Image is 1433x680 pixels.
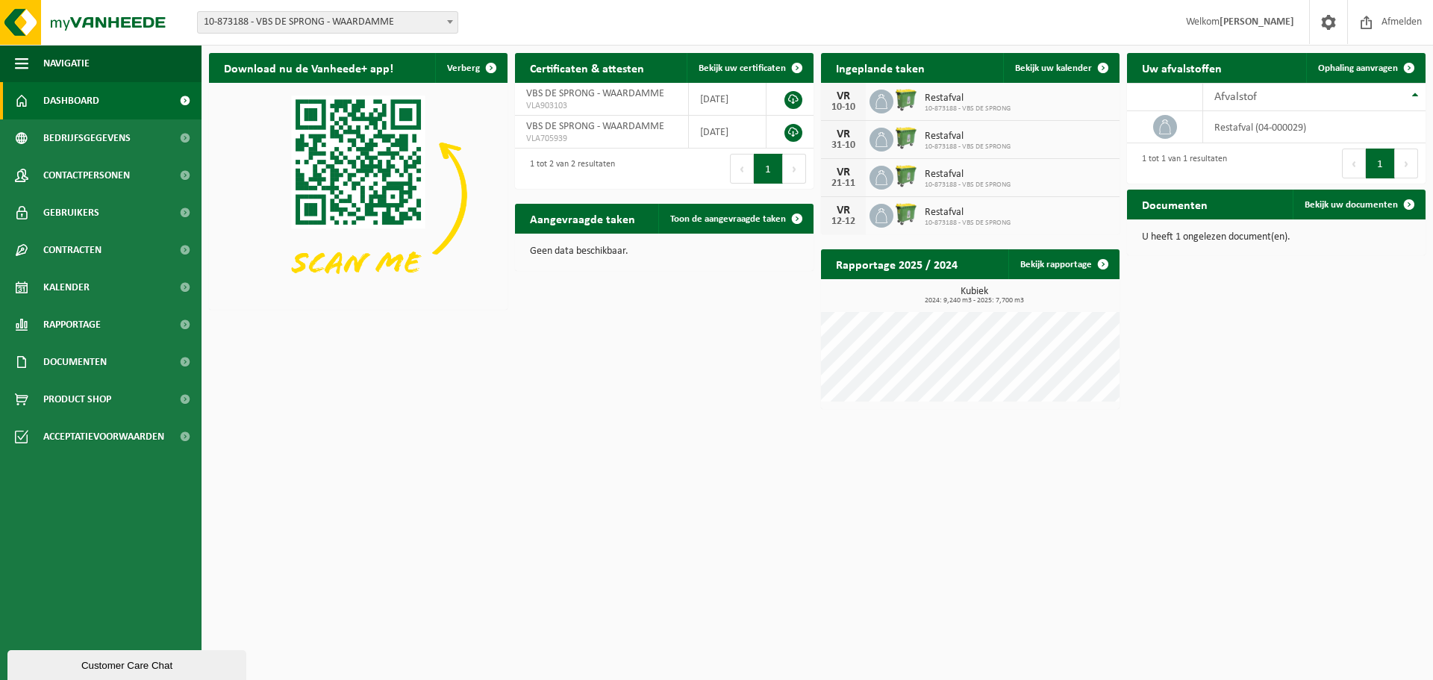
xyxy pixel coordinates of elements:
[522,152,615,185] div: 1 tot 2 van 2 resultaten
[526,121,664,132] span: VBS DE SPRONG - WAARDAMME
[658,204,812,234] a: Toon de aangevraagde taken
[925,93,1011,105] span: Restafval
[828,90,858,102] div: VR
[515,204,650,233] h2: Aangevraagde taken
[828,205,858,216] div: VR
[209,53,408,82] h2: Download nu de Vanheede+ app!
[893,202,919,227] img: WB-0770-HPE-GN-50
[43,157,130,194] span: Contactpersonen
[828,216,858,227] div: 12-12
[1220,16,1294,28] strong: [PERSON_NAME]
[526,133,677,145] span: VLA705939
[670,214,786,224] span: Toon de aangevraagde taken
[828,140,858,151] div: 31-10
[925,181,1011,190] span: 10-873188 - VBS DE SPRONG
[43,306,101,343] span: Rapportage
[925,169,1011,181] span: Restafval
[821,249,972,278] h2: Rapportage 2025 / 2024
[43,381,111,418] span: Product Shop
[828,102,858,113] div: 10-10
[828,287,1120,305] h3: Kubiek
[828,297,1120,305] span: 2024: 9,240 m3 - 2025: 7,700 m3
[687,53,812,83] a: Bekijk uw certificaten
[1214,91,1257,103] span: Afvalstof
[43,269,90,306] span: Kalender
[515,53,659,82] h2: Certificaten & attesten
[925,219,1011,228] span: 10-873188 - VBS DE SPRONG
[1003,53,1118,83] a: Bekijk uw kalender
[447,63,480,73] span: Verberg
[828,166,858,178] div: VR
[209,83,508,307] img: Download de VHEPlus App
[43,418,164,455] span: Acceptatievoorwaarden
[699,63,786,73] span: Bekijk uw certificaten
[43,82,99,119] span: Dashboard
[1318,63,1398,73] span: Ophaling aanvragen
[1342,149,1366,178] button: Previous
[7,647,249,680] iframe: chat widget
[1015,63,1092,73] span: Bekijk uw kalender
[1142,232,1411,243] p: U heeft 1 ongelezen document(en).
[730,154,754,184] button: Previous
[435,53,506,83] button: Verberg
[1305,200,1398,210] span: Bekijk uw documenten
[43,231,102,269] span: Contracten
[828,128,858,140] div: VR
[893,125,919,151] img: WB-0770-HPE-GN-50
[197,11,458,34] span: 10-873188 - VBS DE SPRONG - WAARDAMME
[1306,53,1424,83] a: Ophaling aanvragen
[43,45,90,82] span: Navigatie
[893,163,919,189] img: WB-0770-HPE-GN-50
[893,87,919,113] img: WB-0770-HPE-GN-50
[198,12,458,33] span: 10-873188 - VBS DE SPRONG - WAARDAMME
[1366,149,1395,178] button: 1
[43,119,131,157] span: Bedrijfsgegevens
[526,88,664,99] span: VBS DE SPRONG - WAARDAMME
[526,100,677,112] span: VLA903103
[530,246,799,257] p: Geen data beschikbaar.
[43,194,99,231] span: Gebruikers
[1293,190,1424,219] a: Bekijk uw documenten
[1134,147,1227,180] div: 1 tot 1 van 1 resultaten
[925,143,1011,152] span: 10-873188 - VBS DE SPRONG
[1127,190,1223,219] h2: Documenten
[821,53,940,82] h2: Ingeplande taken
[1008,249,1118,279] a: Bekijk rapportage
[1395,149,1418,178] button: Next
[1203,111,1426,143] td: restafval (04-000029)
[783,154,806,184] button: Next
[925,131,1011,143] span: Restafval
[925,105,1011,113] span: 10-873188 - VBS DE SPRONG
[43,343,107,381] span: Documenten
[828,178,858,189] div: 21-11
[689,116,767,149] td: [DATE]
[754,154,783,184] button: 1
[925,207,1011,219] span: Restafval
[689,83,767,116] td: [DATE]
[1127,53,1237,82] h2: Uw afvalstoffen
